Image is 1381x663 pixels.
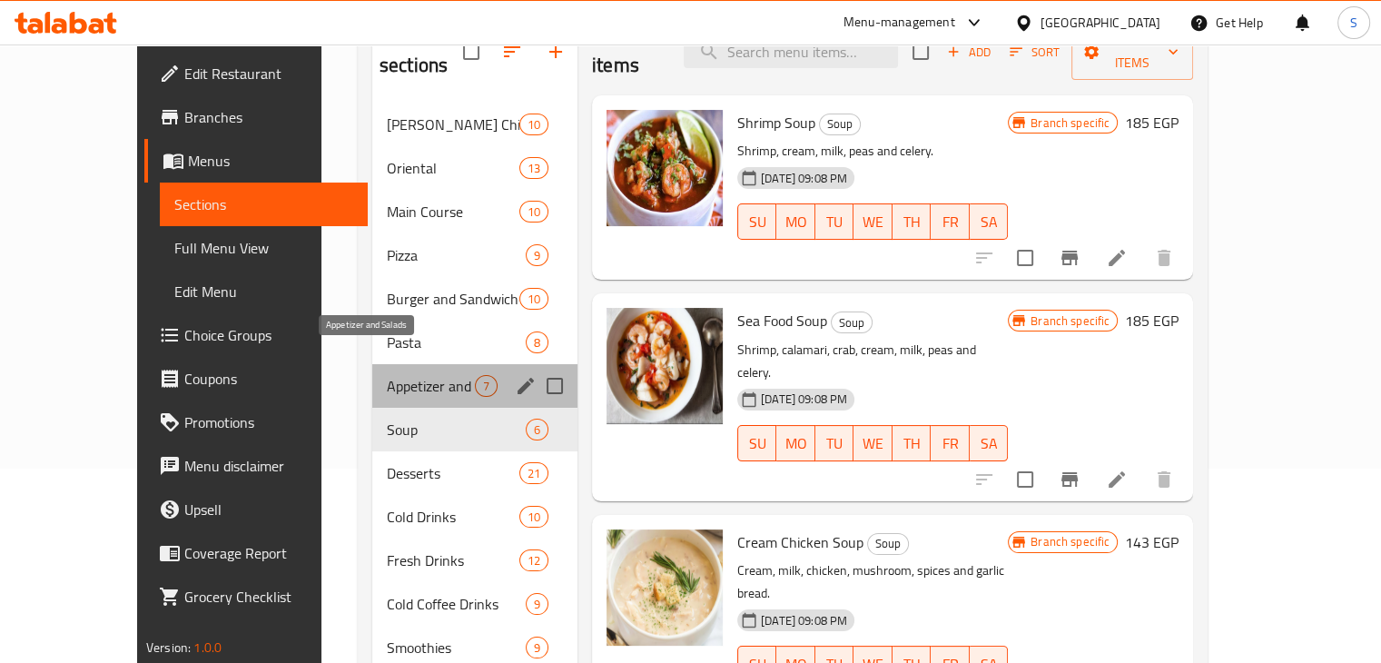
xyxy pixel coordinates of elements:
[1125,308,1179,333] h6: 185 EGP
[193,636,222,659] span: 1.0.0
[512,372,539,400] button: edit
[144,531,368,575] a: Coverage Report
[745,430,769,457] span: SU
[754,612,854,629] span: [DATE] 09:08 PM
[776,425,814,461] button: MO
[784,209,807,235] span: MO
[476,378,497,395] span: 7
[527,596,547,613] span: 9
[1125,529,1179,555] h6: 143 EGP
[184,542,353,564] span: Coverage Report
[526,244,548,266] div: items
[526,419,548,440] div: items
[475,375,498,397] div: items
[684,36,898,68] input: search
[815,425,853,461] button: TU
[387,157,519,179] div: Oriental
[184,324,353,346] span: Choice Groups
[160,270,368,313] a: Edit Menu
[1071,24,1193,80] button: Manage items
[387,288,519,310] span: Burger and Sandwiches
[902,33,940,71] span: Select section
[387,201,519,223] span: Main Course
[831,312,873,333] div: Soup
[490,30,534,74] span: Sort sections
[160,226,368,270] a: Full Menu View
[823,209,846,235] span: TU
[940,38,998,66] button: Add
[893,203,931,240] button: TH
[938,209,962,235] span: FR
[1023,114,1117,132] span: Branch specific
[372,321,577,364] div: Pasta8
[520,291,547,308] span: 10
[387,114,519,135] span: [PERSON_NAME] Chicken
[387,593,526,615] div: Cold Coffee Drinks
[900,430,923,457] span: TH
[174,193,353,215] span: Sections
[144,313,368,357] a: Choice Groups
[160,183,368,226] a: Sections
[861,430,884,457] span: WE
[527,247,547,264] span: 9
[520,116,547,134] span: 10
[372,190,577,233] div: Main Course10
[519,462,548,484] div: items
[776,203,814,240] button: MO
[144,95,368,139] a: Branches
[520,160,547,177] span: 13
[372,582,577,626] div: Cold Coffee Drinks9
[380,25,463,79] h2: Menu sections
[144,488,368,531] a: Upsell
[526,331,548,353] div: items
[970,425,1008,461] button: SA
[387,419,526,440] span: Soup
[174,281,353,302] span: Edit Menu
[146,636,191,659] span: Version:
[387,549,519,571] div: Fresh Drinks
[188,150,353,172] span: Menus
[592,25,662,79] h2: Menu items
[1142,236,1186,280] button: delete
[1086,29,1179,74] span: Manage items
[832,312,872,333] span: Soup
[1005,38,1064,66] button: Sort
[520,465,547,482] span: 21
[372,277,577,321] div: Burger and Sandwiches10
[184,63,353,84] span: Edit Restaurant
[1350,13,1357,33] span: S
[938,430,962,457] span: FR
[144,401,368,444] a: Promotions
[519,506,548,528] div: items
[526,593,548,615] div: items
[853,425,892,461] button: WE
[1023,533,1117,550] span: Branch specific
[184,411,353,433] span: Promotions
[970,203,1008,240] button: SA
[184,106,353,128] span: Branches
[754,391,854,408] span: [DATE] 09:08 PM
[607,529,723,646] img: Cream Chicken Soup
[387,244,526,266] div: Pizza
[387,331,526,353] span: Pasta
[737,109,815,136] span: Shrimp Soup
[387,506,519,528] span: Cold Drinks
[144,444,368,488] a: Menu disclaimer
[737,529,863,556] span: Cream Chicken Soup
[853,203,892,240] button: WE
[1106,469,1128,490] a: Edit menu item
[819,114,861,135] div: Soup
[737,140,1008,163] p: Shrimp, cream, milk, peas and celery.
[144,52,368,95] a: Edit Restaurant
[893,425,931,461] button: TH
[387,375,475,397] span: Appetizer and Salads
[815,203,853,240] button: TU
[931,203,969,240] button: FR
[1048,458,1091,501] button: Branch-specific-item
[867,533,909,555] div: Soup
[607,110,723,226] img: Shrimp Soup
[737,203,776,240] button: SU
[1125,110,1179,135] h6: 185 EGP
[372,408,577,451] div: Soup6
